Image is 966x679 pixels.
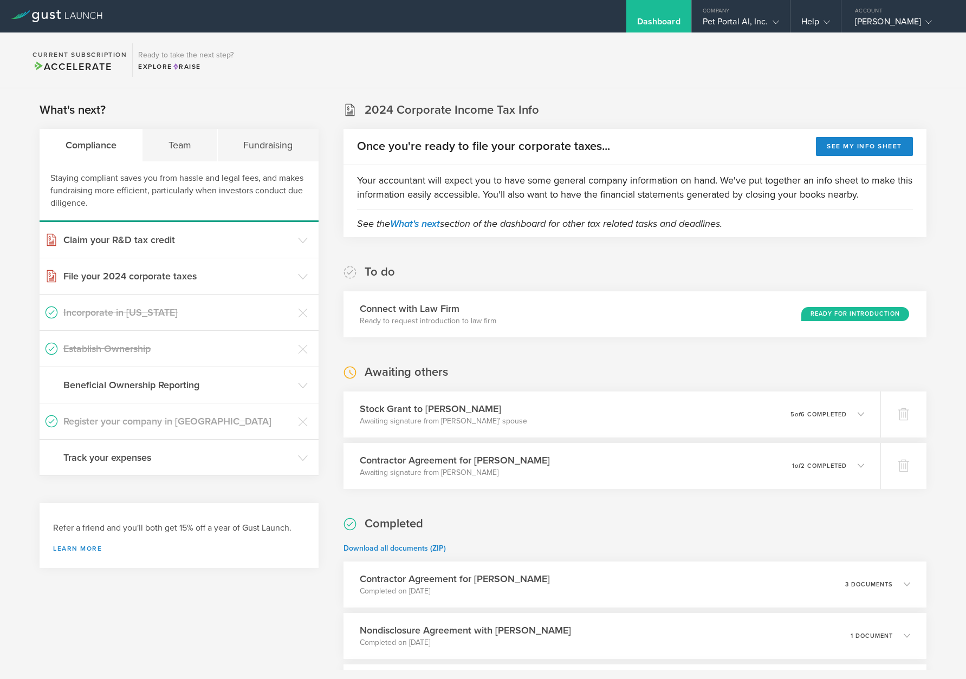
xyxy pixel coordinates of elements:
[63,414,293,428] h3: Register your company in [GEOGRAPHIC_DATA]
[790,412,847,417] p: 5 6 completed
[357,173,913,201] p: Your accountant will expect you to have some general company information on hand. We've put toget...
[795,462,801,469] em: of
[912,627,966,679] iframe: Chat Widget
[53,545,305,552] a: Learn more
[360,302,496,316] h3: Connect with Law Firm
[360,623,571,637] h3: Nondisclosure Agreement with [PERSON_NAME]
[792,463,847,469] p: 1 2 completed
[40,161,319,222] div: Staying compliant saves you from hassle and legal fees, and makes fundraising more efficient, par...
[142,129,217,161] div: Team
[357,139,610,154] h2: Once you're ready to file your corporate taxes...
[63,378,293,392] h3: Beneficial Ownership Reporting
[360,402,527,416] h3: Stock Grant to [PERSON_NAME]
[360,467,550,478] p: Awaiting signature from [PERSON_NAME]
[357,218,722,230] em: See the section of the dashboard for other tax related tasks and deadlines.
[801,16,830,32] div: Help
[816,137,913,156] button: See my info sheet
[53,522,305,534] h3: Refer a friend and you'll both get 15% off a year of Gust Launch.
[33,51,127,58] h2: Current Subscription
[63,305,293,319] h3: Incorporate in [US_STATE]
[172,63,201,70] span: Raise
[365,102,539,118] h2: 2024 Corporate Income Tax Info
[343,544,446,553] a: Download all documents (ZIP)
[40,129,142,161] div: Compliance
[63,269,293,283] h3: File your 2024 corporate taxes
[33,61,112,73] span: Accelerate
[637,16,680,32] div: Dashboard
[845,582,893,587] p: 3 documents
[40,102,106,118] h2: What's next?
[63,233,293,247] h3: Claim your R&D tax credit
[138,62,234,71] div: Explore
[343,291,926,337] div: Connect with Law FirmReady to request introduction to law firmReady for Introduction
[360,572,550,586] h3: Contractor Agreement for [PERSON_NAME]
[360,416,527,427] p: Awaiting signature from [PERSON_NAME]’ spouse
[365,364,448,380] h2: Awaiting others
[855,16,947,32] div: [PERSON_NAME]
[801,307,909,321] div: Ready for Introduction
[360,316,496,327] p: Ready to request introduction to law firm
[360,637,571,648] p: Completed on [DATE]
[63,451,293,465] h3: Track your expenses
[390,218,440,230] a: What's next
[703,16,779,32] div: Pet Portal AI, Inc.
[63,342,293,356] h3: Establish Ownership
[138,51,234,59] h3: Ready to take the next step?
[795,411,801,418] em: of
[360,586,550,597] p: Completed on [DATE]
[851,633,893,639] p: 1 document
[218,129,319,161] div: Fundraising
[132,43,239,77] div: Ready to take the next step?ExploreRaise
[365,516,423,532] h2: Completed
[360,453,550,467] h3: Contractor Agreement for [PERSON_NAME]
[365,264,395,280] h2: To do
